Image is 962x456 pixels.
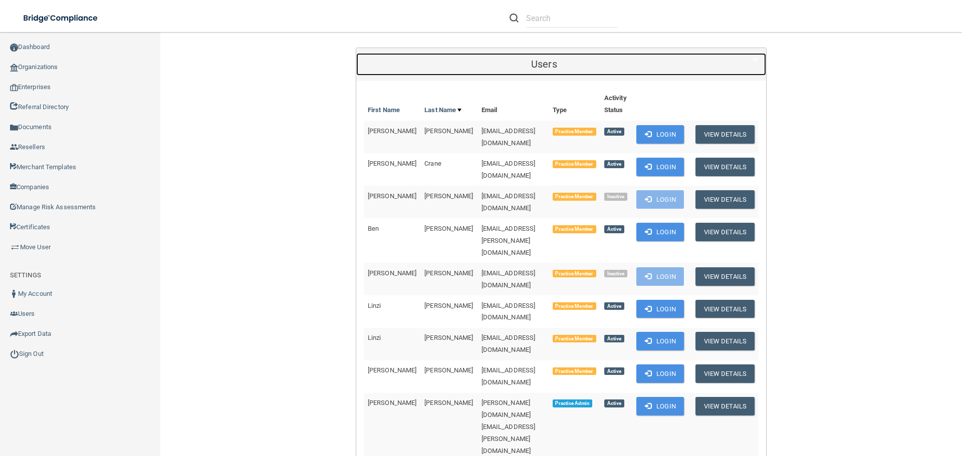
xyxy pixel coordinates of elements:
[482,334,536,353] span: [EMAIL_ADDRESS][DOMAIN_NAME]
[10,330,18,338] img: icon-export.b9366987.png
[695,364,755,383] button: View Details
[604,160,624,168] span: Active
[482,192,536,212] span: [EMAIL_ADDRESS][DOMAIN_NAME]
[364,53,759,76] a: Users
[368,399,416,406] span: [PERSON_NAME]
[553,302,596,310] span: Practice Member
[368,334,381,341] span: Linzi
[10,44,18,52] img: ic_dashboard_dark.d01f4a41.png
[636,397,684,415] button: Login
[553,367,596,375] span: Practice Member
[604,367,624,375] span: Active
[424,269,473,277] span: [PERSON_NAME]
[553,225,596,233] span: Practice Member
[482,399,536,454] span: [PERSON_NAME][DOMAIN_NAME][EMAIL_ADDRESS][PERSON_NAME][DOMAIN_NAME]
[482,269,536,289] span: [EMAIL_ADDRESS][DOMAIN_NAME]
[482,302,536,321] span: [EMAIL_ADDRESS][DOMAIN_NAME]
[636,300,684,318] button: Login
[10,143,18,151] img: ic_reseller.de258add.png
[10,64,18,72] img: organization-icon.f8decf85.png
[10,349,19,358] img: ic_power_dark.7ecde6b1.png
[477,88,549,121] th: Email
[368,302,381,309] span: Linzi
[424,127,473,135] span: [PERSON_NAME]
[10,242,20,252] img: briefcase.64adab9b.png
[604,399,624,407] span: Active
[424,104,461,116] a: Last Name
[368,366,416,374] span: [PERSON_NAME]
[10,290,18,298] img: ic_user_dark.df1a06c3.png
[553,335,596,343] span: Practice Member
[424,366,473,374] span: [PERSON_NAME]
[600,88,632,121] th: Activity Status
[695,300,755,318] button: View Details
[636,364,684,383] button: Login
[424,160,441,167] span: Crane
[695,267,755,286] button: View Details
[526,9,618,28] input: Search
[695,397,755,415] button: View Details
[553,399,592,407] span: Practice Admin
[636,190,684,209] button: Login
[424,192,473,200] span: [PERSON_NAME]
[15,8,107,29] img: bridge_compliance_login_screen.278c3ca4.svg
[553,270,596,278] span: Practice Member
[424,334,473,341] span: [PERSON_NAME]
[482,225,536,256] span: [EMAIL_ADDRESS][PERSON_NAME][DOMAIN_NAME]
[368,225,379,232] span: Ben
[10,124,18,132] img: icon-documents.8dae5593.png
[364,59,725,70] h5: Users
[695,332,755,350] button: View Details
[10,269,41,281] label: SETTINGS
[424,225,473,232] span: [PERSON_NAME]
[549,88,600,121] th: Type
[553,193,596,201] span: Practice Member
[636,223,684,241] button: Login
[695,190,755,209] button: View Details
[695,158,755,176] button: View Details
[10,84,18,91] img: enterprise.0d942306.png
[10,310,18,318] img: icon-users.e205127d.png
[553,128,596,136] span: Practice Member
[424,399,473,406] span: [PERSON_NAME]
[510,14,519,23] img: ic-search.3b580494.png
[636,267,684,286] button: Login
[636,332,684,350] button: Login
[604,225,624,233] span: Active
[368,127,416,135] span: [PERSON_NAME]
[695,125,755,144] button: View Details
[636,158,684,176] button: Login
[604,270,628,278] span: Inactive
[482,127,536,147] span: [EMAIL_ADDRESS][DOMAIN_NAME]
[368,160,416,167] span: [PERSON_NAME]
[368,192,416,200] span: [PERSON_NAME]
[604,193,628,201] span: Inactive
[604,302,624,310] span: Active
[424,302,473,309] span: [PERSON_NAME]
[553,160,596,168] span: Practice Member
[636,125,684,144] button: Login
[482,366,536,386] span: [EMAIL_ADDRESS][DOMAIN_NAME]
[604,335,624,343] span: Active
[482,160,536,179] span: [EMAIL_ADDRESS][DOMAIN_NAME]
[695,223,755,241] button: View Details
[368,104,400,116] a: First Name
[368,269,416,277] span: [PERSON_NAME]
[604,128,624,136] span: Active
